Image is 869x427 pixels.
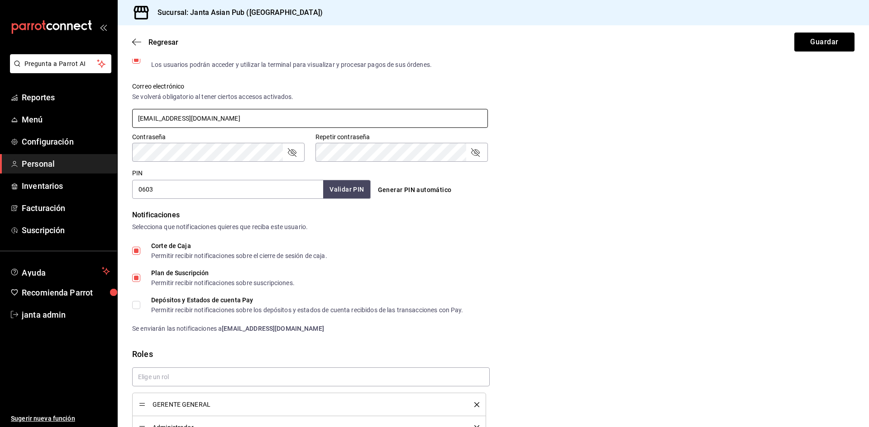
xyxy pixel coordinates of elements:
div: Se enviarán las notificaciones a [132,324,855,333]
span: Reportes [22,91,110,103]
div: Permitir recibir notificaciones sobre suscripciones. [151,280,295,286]
div: Selecciona que notificaciones quieres que reciba este usuario. [132,222,855,232]
button: Generar PIN automático [374,182,455,198]
label: Contraseña [132,134,305,140]
div: Notificaciones [132,210,855,221]
button: Regresar [132,38,178,47]
a: Pregunta a Parrot AI [6,66,111,75]
button: passwordField [470,147,481,158]
div: Los usuarios podrán acceder y utilizar la terminal para visualizar y procesar pagos de sus órdenes. [151,61,432,68]
strong: [EMAIL_ADDRESS][DOMAIN_NAME] [222,325,324,332]
span: Sugerir nueva función [11,414,110,423]
div: Corte de Caja [151,243,327,249]
button: delete [468,402,479,407]
label: Repetir contraseña [315,134,488,140]
button: Pregunta a Parrot AI [10,54,111,73]
button: Validar PIN [323,180,370,199]
span: Recomienda Parrot [22,286,110,299]
span: janta admin [22,309,110,321]
label: Correo electrónico [132,83,488,89]
span: Ayuda [22,266,98,277]
div: Depósitos y Estados de cuenta Pay [151,297,463,303]
button: passwordField [286,147,297,158]
span: Menú [22,113,110,126]
span: Facturación [22,202,110,214]
button: Guardar [794,33,855,52]
h3: Sucursal: Janta Asian Pub ([GEOGRAPHIC_DATA]) [150,7,323,18]
span: Configuración [22,136,110,148]
div: Permitir recibir notificaciones sobre los depósitos y estados de cuenta recibidos de las transacc... [151,307,463,313]
div: Roles [132,348,855,360]
input: Elige un rol [132,367,490,386]
span: Suscripción [22,224,110,236]
div: Plan de Suscripción [151,270,295,276]
div: Permitir recibir notificaciones sobre el cierre de sesión de caja. [151,253,327,259]
span: Inventarios [22,180,110,192]
div: Se volverá obligatorio al tener ciertos accesos activados. [132,92,488,102]
input: 3 a 6 dígitos [132,180,323,199]
label: PIN [132,170,143,176]
span: Pregunta a Parrot AI [24,59,97,69]
span: Personal [22,158,110,170]
span: Regresar [148,38,178,47]
span: GERENTE GENERAL [153,401,461,408]
button: open_drawer_menu [100,23,107,31]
